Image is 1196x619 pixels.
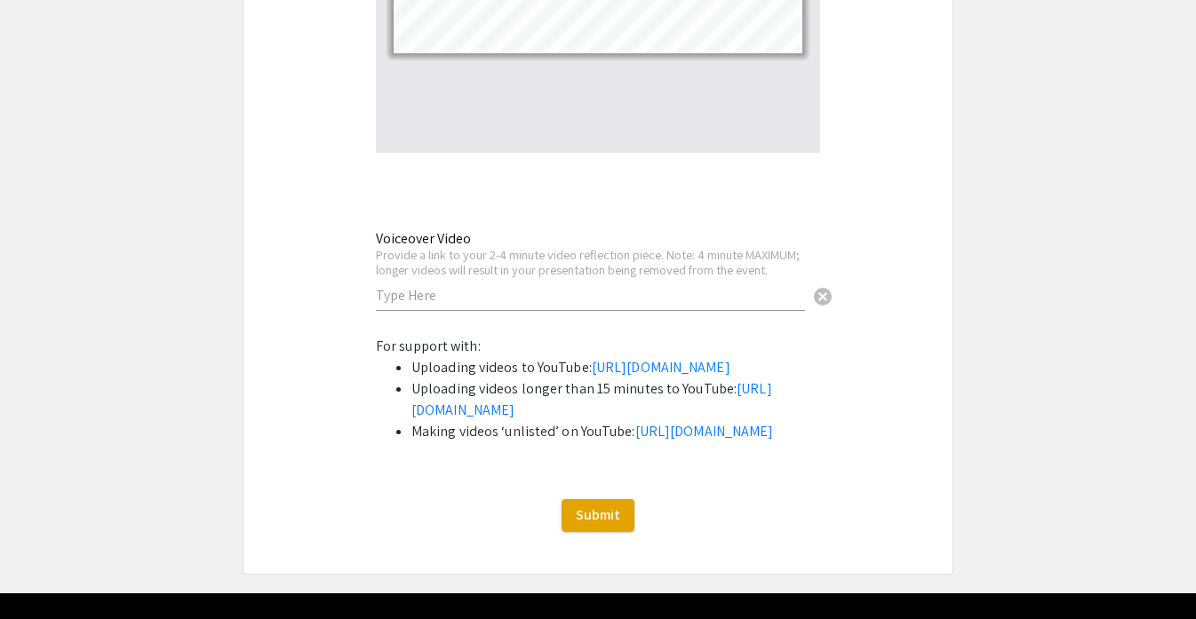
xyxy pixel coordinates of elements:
span: For support with: [376,337,481,355]
a: [URL][DOMAIN_NAME] [635,422,774,440]
button: Clear [805,278,841,313]
li: Uploading videos to YouTube: [411,357,820,378]
li: Uploading videos longer than 15 minutes to YouTube: [411,378,820,421]
iframe: Chat [13,539,76,606]
button: Submit [562,499,634,531]
a: [URL][DOMAIN_NAME] [592,358,730,377]
div: Provide a link to your 2-4 minute video reflection piece. Note: 4 minute MAXIMUM; longer videos w... [376,247,805,278]
input: Type Here [376,286,805,305]
span: Submit [576,505,620,524]
li: Making videos ‘unlisted’ on YouTube: [411,421,820,442]
span: cancel [812,286,833,307]
mat-label: Voiceover Video [376,229,471,248]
